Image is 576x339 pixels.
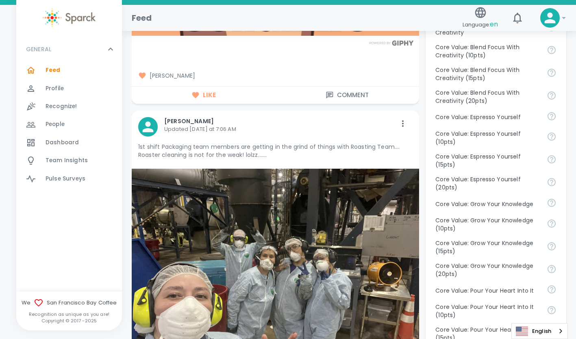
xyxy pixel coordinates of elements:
button: Comment [276,87,420,104]
svg: Achieve goals today and innovate for tomorrow [547,45,556,55]
span: Dashboard [46,139,79,147]
a: Pulse Surveys [16,170,122,188]
button: Like [132,87,276,104]
svg: Achieve goals today and innovate for tomorrow [547,68,556,78]
svg: Come to work to make a difference in your own way [547,285,556,294]
svg: Share your voice and your ideas [547,132,556,141]
p: Core Value: Grow Your Knowledge (10pts) [435,216,540,233]
a: Sparck logo [16,8,122,27]
span: Pulse Surveys [46,175,85,183]
aside: Language selected: English [511,323,568,339]
p: Core Value: Espresso Yourself [435,113,540,121]
div: GENERAL [16,61,122,191]
p: Core Value: Blend Focus With Creativity (10pts) [435,43,540,59]
span: [PERSON_NAME] [138,72,413,80]
p: 1st shift Packaging team members are getting in the grind of things with Roasting Team.... Roaste... [138,143,413,159]
button: Language:en [459,4,501,33]
span: Profile [46,85,64,93]
span: en [490,20,498,29]
svg: Follow your curiosity and learn together [547,219,556,228]
a: People [16,115,122,133]
svg: Share your voice and your ideas [547,111,556,121]
div: GENERAL [16,37,122,61]
span: Language: [463,19,498,30]
span: We San Francisco Bay Coffee [16,298,122,308]
p: Core Value: Pour Your Heart Into It [435,287,540,295]
p: Core Value: Blend Focus With Creativity (15pts) [435,66,540,82]
svg: Follow your curiosity and learn together [547,241,556,251]
p: Copyright © 2017 - 2025 [16,317,122,324]
span: Recognize! [46,102,77,111]
img: Powered by GIPHY [367,40,416,46]
p: Recognition as unique as you are! [16,311,122,317]
div: Language [511,323,568,339]
svg: Share your voice and your ideas [547,177,556,187]
span: Team Insights [46,156,88,165]
p: Core Value: Grow Your Knowledge (20pts) [435,262,540,278]
h1: Feed [132,11,152,24]
svg: Follow your curiosity and learn together [547,198,556,208]
svg: Follow your curiosity and learn together [547,264,556,274]
span: Feed [46,66,61,74]
a: Profile [16,80,122,98]
a: Feed [16,61,122,79]
p: GENERAL [26,45,51,53]
svg: Achieve goals today and innovate for tomorrow [547,91,556,100]
svg: Share your voice and your ideas [547,154,556,164]
p: Core Value: Pour Your Heart Into It (10pts) [435,303,540,319]
p: Updated [DATE] at 7:06 AM [164,125,396,133]
p: Core Value: Blend Focus With Creativity (20pts) [435,89,540,105]
a: English [512,324,567,339]
a: Dashboard [16,134,122,152]
a: Team Insights [16,152,122,169]
p: Core Value: Grow Your Knowledge [435,200,540,208]
span: People [46,120,65,128]
img: Sparck logo [43,8,96,27]
svg: Come to work to make a difference in your own way [547,305,556,315]
p: Core Value: Grow Your Knowledge (15pts) [435,239,540,255]
p: [PERSON_NAME] [164,117,396,125]
a: Recognize! [16,98,122,115]
p: Core Value: Espresso Yourself (20pts) [435,175,540,191]
p: Core Value: Espresso Yourself (15pts) [435,152,540,169]
p: Core Value: Espresso Yourself (10pts) [435,130,540,146]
